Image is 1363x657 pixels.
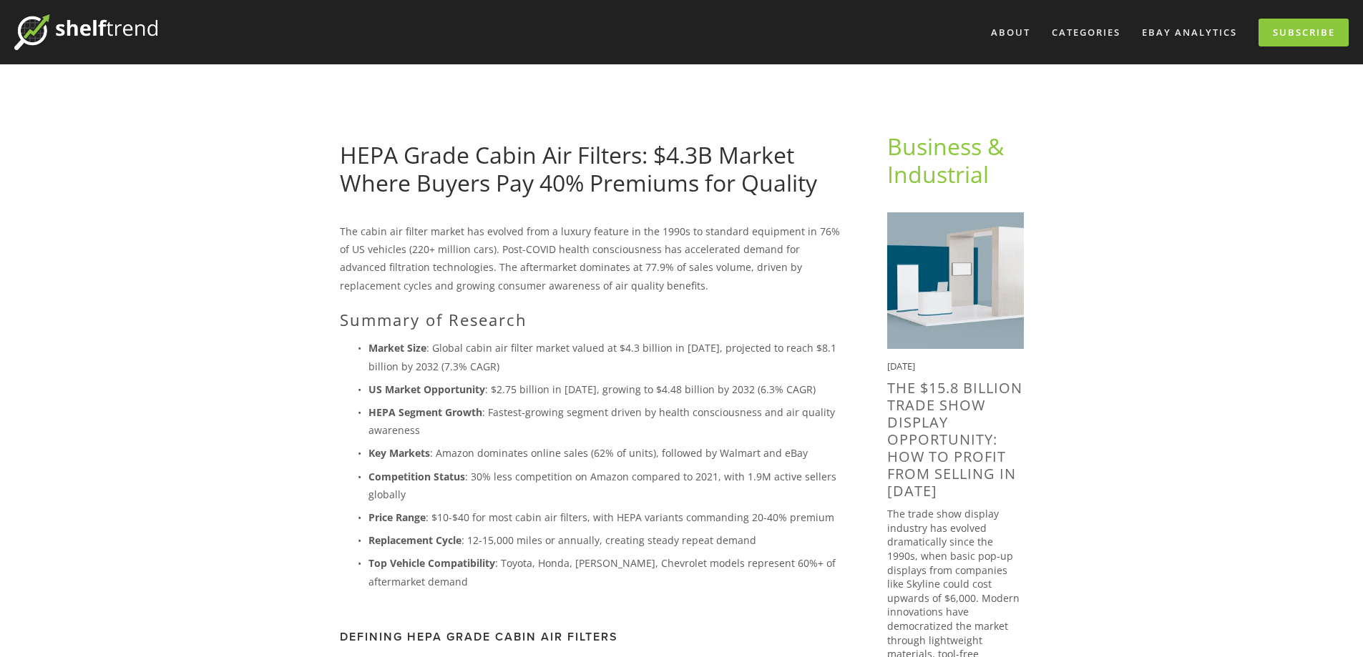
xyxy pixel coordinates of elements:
p: : Toyota, Honda, [PERSON_NAME], Chevrolet models represent 60%+ of aftermarket demand [368,554,841,590]
p: : Global cabin air filter market valued at $4.3 billion in [DATE], projected to reach $8.1 billio... [368,339,841,375]
strong: HEPA Segment Growth [368,405,482,419]
a: HEPA Grade Cabin Air Filters: $4.3B Market Where Buyers Pay 40% Premiums for Quality [340,139,817,197]
h2: Summary of Research [340,310,841,329]
strong: Replacement Cycle [368,533,461,547]
strong: Key Markets [368,446,430,460]
p: : 12-15,000 miles or annually, creating steady repeat demand [368,531,841,549]
img: The $15.8 Billion Trade Show Display Opportunity: How to Profit from selling in 2025 [887,212,1024,349]
strong: US Market Opportunity [368,382,485,396]
p: : Fastest-growing segment driven by health consciousness and air quality awareness [368,403,841,439]
a: Business & Industrial [887,131,1010,189]
a: The $15.8 Billion Trade Show Display Opportunity: How to Profit from selling in [DATE] [887,378,1022,500]
p: : $2.75 billion in [DATE], growing to $4.48 billion by 2032 (6.3% CAGR) [368,380,841,398]
strong: Market Size [368,341,426,355]
h3: Defining HEPA Grade Cabin Air Filters [340,630,841,643]
p: : 30% less competition on Amazon compared to 2021, with 1.9M active sellers globally [368,468,841,503]
time: [DATE] [887,360,915,372]
div: Categories [1042,21,1130,44]
p: : Amazon dominates online sales (62% of units), followed by Walmart and eBay [368,444,841,462]
p: : $10-$40 for most cabin air filters, with HEPA variants commanding 20-40% premium [368,508,841,526]
p: The cabin air filter market has evolved from a luxury feature in the 1990s to standard equipment ... [340,222,841,295]
a: About [982,21,1040,44]
a: eBay Analytics [1133,21,1246,44]
a: Subscribe [1259,19,1349,46]
strong: Top Vehicle Compatibility [368,556,495,570]
img: ShelfTrend [14,14,157,50]
strong: Competition Status [368,470,465,483]
strong: Price Range [368,510,426,524]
